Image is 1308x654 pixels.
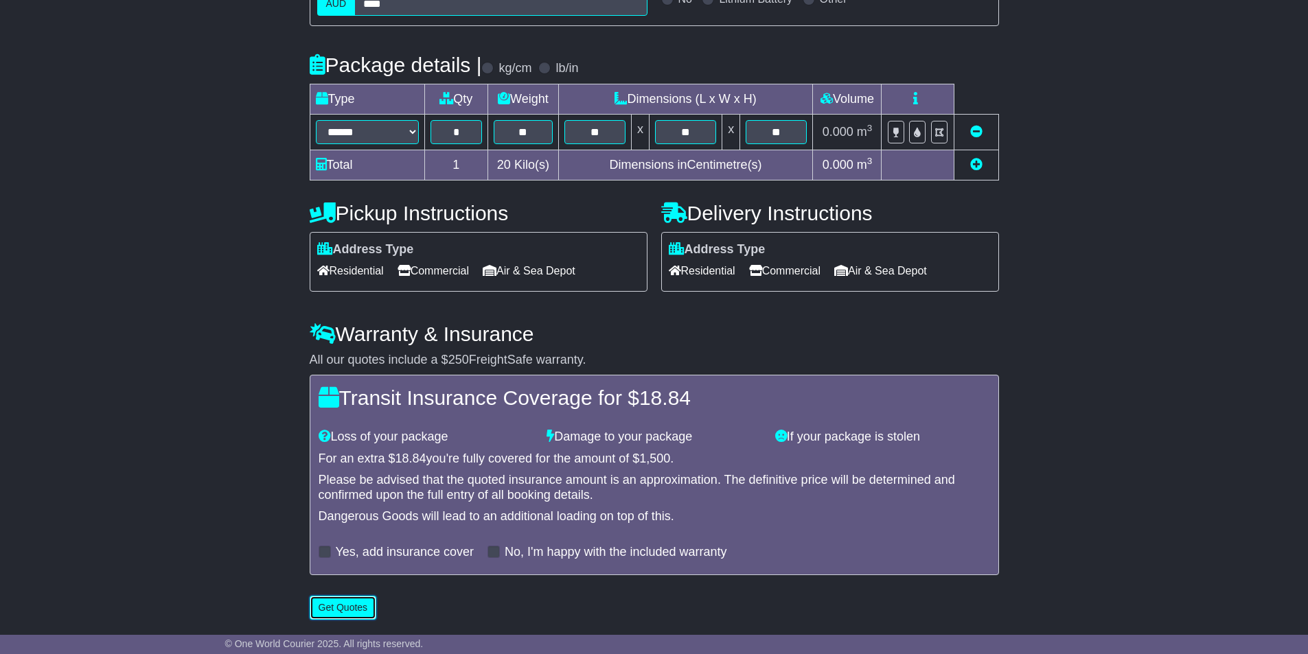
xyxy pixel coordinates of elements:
td: 1 [424,150,488,180]
td: Volume [813,84,882,114]
div: Loss of your package [312,430,540,445]
td: Kilo(s) [488,150,559,180]
div: If your package is stolen [768,430,997,445]
span: Residential [317,260,384,281]
h4: Package details | [310,54,482,76]
span: Air & Sea Depot [834,260,927,281]
h4: Pickup Instructions [310,202,647,224]
div: All our quotes include a $ FreightSafe warranty. [310,353,999,368]
span: 1,500 [639,452,670,465]
div: Damage to your package [540,430,768,445]
sup: 3 [867,123,873,133]
span: Air & Sea Depot [483,260,575,281]
span: 0.000 [823,125,853,139]
span: m [857,158,873,172]
td: Dimensions in Centimetre(s) [558,150,813,180]
label: No, I'm happy with the included warranty [505,545,727,560]
span: Residential [669,260,735,281]
h4: Delivery Instructions [661,202,999,224]
label: Address Type [317,242,414,257]
label: kg/cm [498,61,531,76]
span: Commercial [749,260,821,281]
span: 18.84 [395,452,426,465]
a: Add new item [970,158,983,172]
div: Dangerous Goods will lead to an additional loading on top of this. [319,509,990,524]
h4: Warranty & Insurance [310,323,999,345]
span: 250 [448,353,469,366]
div: Please be advised that the quoted insurance amount is an approximation. The definitive price will... [319,473,990,502]
span: 20 [497,158,511,172]
td: x [631,114,649,150]
label: Yes, add insurance cover [336,545,474,560]
td: Dimensions (L x W x H) [558,84,813,114]
span: m [857,125,873,139]
td: x [722,114,740,150]
h4: Transit Insurance Coverage for $ [319,386,990,409]
sup: 3 [867,156,873,166]
label: Address Type [669,242,766,257]
td: Type [310,84,424,114]
div: For an extra $ you're fully covered for the amount of $ . [319,452,990,467]
td: Weight [488,84,559,114]
a: Remove this item [970,125,983,139]
label: lb/in [555,61,578,76]
button: Get Quotes [310,596,377,620]
span: 0.000 [823,158,853,172]
span: © One World Courier 2025. All rights reserved. [225,638,424,649]
span: Commercial [398,260,469,281]
td: Qty [424,84,488,114]
td: Total [310,150,424,180]
span: 18.84 [639,386,691,409]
